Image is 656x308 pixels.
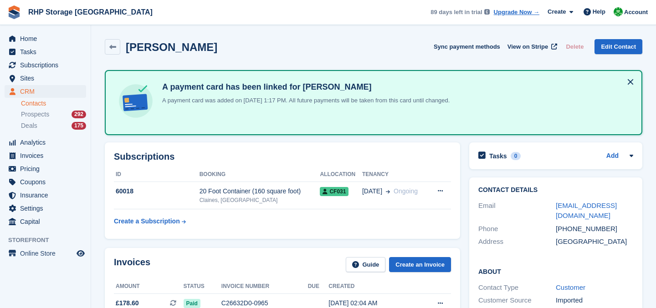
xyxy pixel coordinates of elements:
div: 175 [72,122,86,130]
a: RHP Storage [GEOGRAPHIC_DATA] [25,5,156,20]
p: A payment card was added on [DATE] 1:17 PM. All future payments will be taken from this card unti... [159,96,450,105]
h2: Tasks [489,152,507,160]
div: Contact Type [478,283,556,293]
span: Sites [20,72,75,85]
span: Online Store [20,247,75,260]
span: Storefront [8,236,91,245]
h2: [PERSON_NAME] [126,41,217,53]
span: Pricing [20,162,75,175]
th: ID [114,167,200,182]
span: Insurance [20,189,75,202]
a: menu [5,202,86,215]
h2: Invoices [114,257,150,272]
span: [DATE] [362,187,382,196]
span: Invoices [20,149,75,162]
h2: Subscriptions [114,151,451,162]
a: menu [5,162,86,175]
a: Create a Subscription [114,213,186,230]
a: Create an Invoice [389,257,451,272]
img: card-linked-ebf98d0992dc2aeb22e95c0e3c79077019eb2392cfd83c6a337811c24bc77127.svg [117,82,155,120]
a: Add [606,151,619,162]
a: Edit Contact [594,39,642,54]
span: View on Stripe [507,42,548,51]
a: menu [5,59,86,71]
a: [EMAIL_ADDRESS][DOMAIN_NAME] [556,202,617,220]
h4: A payment card has been linked for [PERSON_NAME] [159,82,450,92]
span: Paid [184,299,200,308]
a: menu [5,136,86,149]
a: Guide [346,257,386,272]
div: 292 [72,111,86,118]
img: stora-icon-8386f47178a22dfd0bd8f6a31ec36ba5ce8667c1dd55bd0f319d3a0aa187defe.svg [7,5,21,19]
a: Contacts [21,99,86,108]
span: CRM [20,85,75,98]
div: 20 Foot Container (160 square foot) [200,187,320,196]
div: Customer Source [478,295,556,306]
a: menu [5,189,86,202]
span: Prospects [21,110,49,119]
a: menu [5,32,86,45]
a: menu [5,72,86,85]
div: 0 [511,152,521,160]
a: Customer [556,283,585,291]
button: Sync payment methods [434,39,500,54]
span: Subscriptions [20,59,75,71]
div: Address [478,237,556,247]
div: 60018 [114,187,200,196]
img: Rod [614,7,623,16]
span: Account [624,8,648,17]
th: Invoice number [221,279,308,294]
div: Email [478,201,556,221]
div: Create a Subscription [114,217,180,226]
th: Tenancy [362,167,428,182]
span: CF031 [320,187,348,196]
span: Tasks [20,45,75,58]
span: Analytics [20,136,75,149]
h2: About [478,267,633,276]
a: menu [5,149,86,162]
span: Deals [21,121,37,130]
span: Settings [20,202,75,215]
img: icon-info-grey-7440780725fd019a000dd9b08b2336e03edf1995a4989e88bcd33f0948082b44.svg [484,9,490,15]
div: [DATE] 02:04 AM [328,298,416,308]
a: Prospects 292 [21,110,86,119]
a: menu [5,176,86,188]
th: Created [328,279,416,294]
span: Home [20,32,75,45]
a: menu [5,85,86,98]
a: Upgrade Now → [494,8,539,17]
a: Deals 175 [21,121,86,131]
span: Help [593,7,605,16]
div: Imported [556,295,633,306]
div: [PHONE_NUMBER] [556,224,633,234]
a: menu [5,45,86,58]
span: Ongoing [394,187,418,195]
button: Delete [562,39,587,54]
div: [GEOGRAPHIC_DATA] [556,237,633,247]
th: Due [308,279,329,294]
th: Allocation [320,167,362,182]
span: Coupons [20,176,75,188]
a: View on Stripe [504,39,559,54]
span: £178.60 [116,298,139,308]
h2: Contact Details [478,187,633,194]
span: Create [548,7,566,16]
a: menu [5,247,86,260]
span: Capital [20,215,75,228]
th: Amount [114,279,184,294]
th: Status [184,279,221,294]
div: Claines, [GEOGRAPHIC_DATA] [200,196,320,204]
a: Preview store [75,248,86,259]
div: C26632D0-0965 [221,298,308,308]
a: menu [5,215,86,228]
span: 89 days left in trial [430,8,482,17]
th: Booking [200,167,320,182]
div: Phone [478,224,556,234]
